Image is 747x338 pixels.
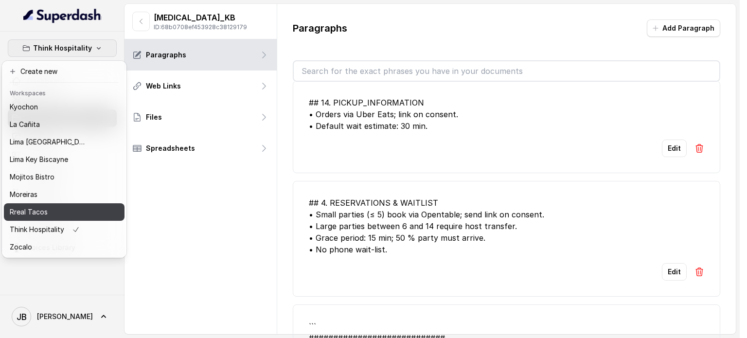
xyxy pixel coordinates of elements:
[2,61,126,258] div: Think Hospitality
[10,171,54,183] p: Mojitos Bistro
[10,101,38,113] p: Kyochon
[4,63,124,80] button: Create new
[10,224,64,235] p: Think Hospitality
[10,206,48,218] p: Rreal Tacos
[10,154,68,165] p: Lima Key Biscayne
[8,39,117,57] button: Think Hospitality
[10,136,88,148] p: Lima [GEOGRAPHIC_DATA]
[33,42,92,54] p: Think Hospitality
[4,85,124,100] header: Workspaces
[10,189,37,200] p: Moreiras
[10,119,40,130] p: La Cañita
[10,241,32,253] p: Zocalo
